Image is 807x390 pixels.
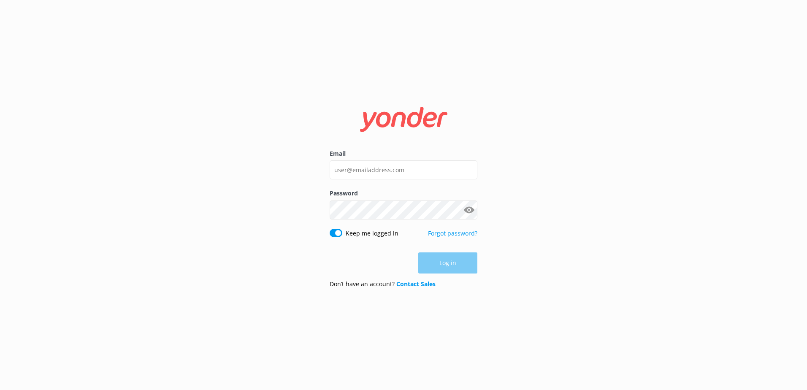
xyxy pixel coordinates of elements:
[330,149,477,158] label: Email
[330,189,477,198] label: Password
[330,160,477,179] input: user@emailaddress.com
[396,280,436,288] a: Contact Sales
[330,279,436,289] p: Don’t have an account?
[460,201,477,218] button: Show password
[346,229,398,238] label: Keep me logged in
[428,229,477,237] a: Forgot password?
